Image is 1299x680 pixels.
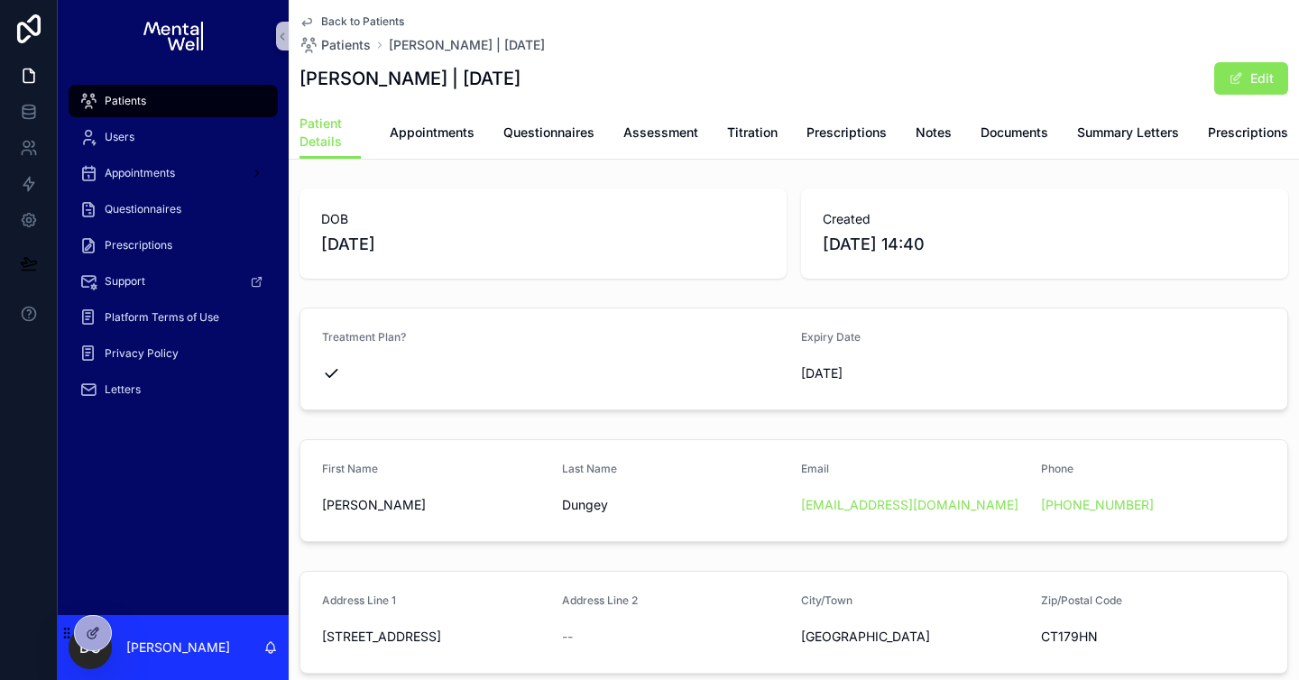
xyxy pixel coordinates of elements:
span: First Name [322,462,378,475]
span: Platform Terms of Use [105,310,219,325]
span: Back to Patients [321,14,404,29]
a: Summary Letters [1077,116,1179,152]
span: Prescriptions [1208,124,1288,142]
span: Users [105,130,134,144]
a: Appointments [69,157,278,189]
span: Prescriptions [105,238,172,253]
span: City/Town [801,593,852,607]
a: Assessment [623,116,698,152]
a: Support [69,265,278,298]
span: Documents [981,124,1048,142]
button: Edit [1214,62,1288,95]
img: App logo [143,22,202,51]
span: Notes [916,124,952,142]
a: Prescriptions [69,229,278,262]
span: Appointments [105,166,175,180]
span: Privacy Policy [105,346,179,361]
a: [EMAIL_ADDRESS][DOMAIN_NAME] [801,496,1018,514]
a: Patients [69,85,278,117]
span: Treatment Plan? [322,330,406,344]
span: CT179HN [1041,628,1267,646]
span: Questionnaires [503,124,594,142]
span: Patients [105,94,146,108]
span: Zip/Postal Code [1041,593,1122,607]
span: Appointments [390,124,474,142]
a: Appointments [390,116,474,152]
span: Support [105,274,145,289]
span: Questionnaires [105,202,181,216]
a: Back to Patients [299,14,404,29]
span: Patients [321,36,371,54]
span: Created [823,210,1267,228]
span: Letters [105,382,141,397]
a: [PERSON_NAME] | [DATE] [389,36,545,54]
span: -- [562,628,573,646]
span: [GEOGRAPHIC_DATA] [801,628,1027,646]
a: Users [69,121,278,153]
span: Summary Letters [1077,124,1179,142]
span: DOB [321,210,765,228]
span: Patient Details [299,115,361,151]
a: Questionnaires [503,116,594,152]
span: Dungey [562,496,788,514]
span: [DATE] [321,232,765,257]
a: Patient Details [299,107,361,160]
span: Assessment [623,124,698,142]
a: Questionnaires [69,193,278,225]
a: [PHONE_NUMBER] [1041,496,1154,514]
span: Email [801,462,829,475]
span: Expiry Date [801,330,861,344]
a: Prescriptions [806,116,887,152]
span: [PERSON_NAME] [322,496,548,514]
span: Phone [1041,462,1073,475]
a: Prescriptions [1208,116,1288,152]
a: Notes [916,116,952,152]
span: Address Line 1 [322,593,396,607]
a: Letters [69,373,278,406]
span: [DATE] 14:40 [823,232,1267,257]
a: Platform Terms of Use [69,301,278,334]
span: Last Name [562,462,617,475]
a: Patients [299,36,371,54]
a: Documents [981,116,1048,152]
span: [STREET_ADDRESS] [322,628,548,646]
a: Privacy Policy [69,337,278,370]
h1: [PERSON_NAME] | [DATE] [299,66,521,91]
a: Titration [727,116,778,152]
span: Prescriptions [806,124,887,142]
p: [PERSON_NAME] [126,639,230,657]
span: Address Line 2 [562,593,638,607]
div: scrollable content [58,72,289,429]
span: [DATE] [801,364,1027,382]
span: Titration [727,124,778,142]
